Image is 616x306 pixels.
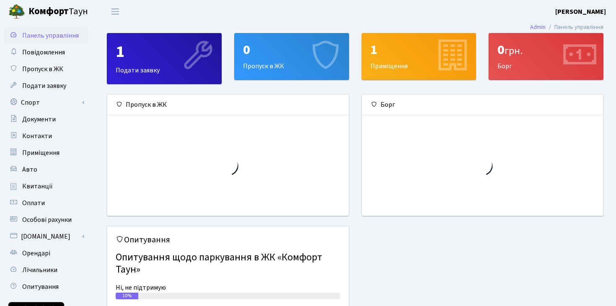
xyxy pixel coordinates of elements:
a: 1Подати заявку [107,33,222,84]
a: Контакти [4,128,88,144]
nav: breadcrumb [518,18,616,36]
span: Повідомлення [22,48,65,57]
a: Повідомлення [4,44,88,61]
button: Переключити навігацію [105,5,126,18]
span: Контакти [22,131,52,141]
span: грн. [505,44,523,58]
a: Опитування [4,278,88,295]
h5: Опитування [116,235,340,245]
div: 0 [497,42,595,58]
a: Приміщення [4,144,88,161]
h4: Опитування щодо паркування в ЖК «Комфорт Таун» [116,248,340,279]
a: Admin [530,23,546,31]
div: Пропуск в ЖК [235,33,349,80]
div: Борг [489,33,603,80]
div: Борг [362,95,603,115]
span: Пропуск в ЖК [22,64,63,74]
div: Приміщення [362,33,476,80]
div: 0 [243,42,340,58]
a: Орендарі [4,245,88,262]
span: Особові рахунки [22,215,72,224]
span: Лічильники [22,265,57,275]
a: Подати заявку [4,77,88,94]
a: Авто [4,161,88,178]
div: Пропуск в ЖК [107,95,349,115]
a: Документи [4,111,88,128]
span: Опитування [22,282,59,291]
b: Комфорт [28,5,69,18]
div: Подати заявку [107,33,221,84]
span: Подати заявку [22,81,66,90]
span: Оплати [22,198,45,208]
a: Оплати [4,195,88,211]
span: Таун [28,5,88,19]
span: Авто [22,165,37,174]
span: Приміщення [22,148,60,157]
a: 1Приміщення [362,33,476,80]
div: Ні, не підтримую [116,283,340,293]
span: Квитанції [22,182,53,191]
a: [PERSON_NAME] [555,7,606,17]
div: 10% [116,293,138,299]
div: 1 [116,42,213,62]
span: Панель управління [22,31,79,40]
a: Пропуск в ЖК [4,61,88,77]
li: Панель управління [546,23,603,32]
span: Орендарі [22,249,50,258]
a: Спорт [4,94,88,111]
img: logo.png [8,3,25,20]
a: Лічильники [4,262,88,278]
a: Панель управління [4,27,88,44]
span: Документи [22,115,56,124]
div: 1 [370,42,468,58]
a: 0Пропуск в ЖК [234,33,349,80]
a: Квитанції [4,178,88,195]
b: [PERSON_NAME] [555,7,606,16]
a: [DOMAIN_NAME] [4,228,88,245]
a: Особові рахунки [4,211,88,228]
